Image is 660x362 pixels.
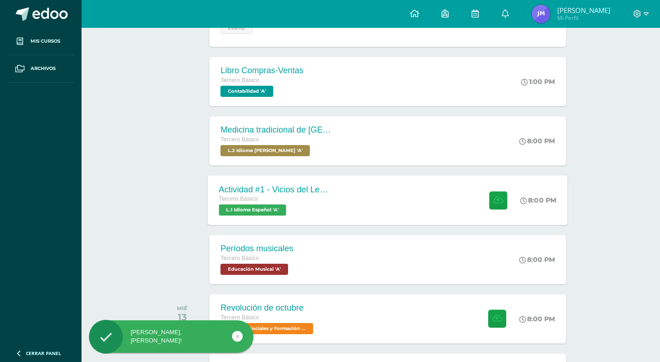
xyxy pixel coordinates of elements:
[557,6,610,15] span: [PERSON_NAME]
[177,305,188,311] div: MIÉ
[7,28,74,55] a: Mis cursos
[519,315,555,323] div: 8:00 PM
[89,328,253,345] div: [PERSON_NAME], [PERSON_NAME]!
[220,244,293,254] div: Períodos musicales
[220,125,332,135] div: Medicina tradicional de [GEOGRAPHIC_DATA]
[220,145,310,156] span: L.2 Idioma Maya Kaqchikel 'A'
[219,204,286,216] span: L.1 Idioma Español 'A'
[220,303,315,313] div: Revolución de octubre
[220,23,252,34] span: Evento
[219,196,258,202] span: Tercero Básico
[220,255,259,261] span: Tercero Básico
[220,77,259,83] span: Tercero Básico
[220,264,288,275] span: Educación Musical 'A'
[220,86,273,97] span: Contabilidad 'A'
[7,55,74,83] a: Archivos
[219,184,331,194] div: Actividad #1 - Vicios del LenguaJe
[220,66,303,76] div: Libro Compras-Ventas
[532,5,550,23] img: 6f32d321444b586933067d0a594720c8.png
[220,136,259,143] span: Tercero Básico
[519,137,555,145] div: 8:00 PM
[557,14,610,22] span: Mi Perfil
[31,38,60,45] span: Mis cursos
[521,77,555,86] div: 1:00 PM
[177,311,188,323] div: 13
[521,196,557,204] div: 8:00 PM
[26,350,61,356] span: Cerrar panel
[519,255,555,264] div: 8:00 PM
[220,314,259,321] span: Tercero Básico
[31,65,56,72] span: Archivos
